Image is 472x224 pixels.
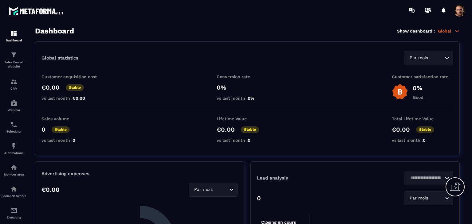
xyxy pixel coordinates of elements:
[10,185,18,193] img: social-network
[429,195,443,202] input: Search for option
[404,171,453,185] div: Search for option
[10,207,18,214] img: email
[41,74,103,79] p: Customer acquisition cost
[2,202,26,224] a: emailemailE-mailing
[10,164,18,171] img: automations
[2,151,26,155] p: Automations
[2,159,26,181] a: automationsautomationsMember area
[9,6,64,17] img: logo
[408,55,429,61] span: Par mois
[392,84,408,100] img: b-badge-o.b3b20ee6.svg
[404,51,453,65] div: Search for option
[2,216,26,219] p: E-mailing
[2,138,26,159] a: automationsautomationsAutomations
[413,95,423,100] p: Good
[73,96,85,101] span: €0.00
[416,126,434,133] p: Stable
[73,138,75,143] span: 0
[423,138,426,143] span: 0
[66,84,84,91] p: Stable
[404,191,453,205] div: Search for option
[408,195,429,202] span: Par mois
[2,181,26,202] a: social-networksocial-networkSocial Networks
[2,73,26,95] a: formationformationCRM
[429,55,443,61] input: Search for option
[214,186,228,193] input: Search for option
[41,84,60,91] p: €0.00
[392,138,453,143] p: vs last month :
[2,25,26,47] a: formationformationDashboard
[408,175,443,181] input: Search for option
[392,126,410,133] p: €0.00
[413,84,423,92] p: 0%
[392,74,453,79] p: Customer satisfaction rate
[41,126,45,133] p: 0
[189,183,238,197] div: Search for option
[10,121,18,128] img: scheduler
[52,126,70,133] p: Stable
[10,78,18,85] img: formation
[193,186,214,193] span: Par mois
[257,175,355,181] p: Lead analysis
[2,194,26,198] p: Social Networks
[41,171,238,176] p: Advertising expenses
[10,30,18,37] img: formation
[392,116,453,121] p: Total Lifetime Value
[217,116,278,121] p: Lifetime Value
[248,96,254,101] span: 0%
[2,39,26,42] p: Dashboard
[248,138,250,143] span: 0
[10,99,18,107] img: automations
[2,173,26,176] p: Member area
[2,108,26,112] p: Webinar
[10,142,18,150] img: automations
[10,51,18,59] img: formation
[2,95,26,116] a: automationsautomationsWebinar
[2,116,26,138] a: schedulerschedulerScheduler
[2,87,26,90] p: CRM
[217,84,278,91] p: 0%
[41,186,60,193] p: €0.00
[41,96,103,101] p: vs last month :
[41,116,103,121] p: Sales volume
[241,126,259,133] p: Stable
[35,27,74,35] h3: Dashboard
[217,74,278,79] p: Conversion rate
[2,130,26,133] p: Scheduler
[438,28,460,34] p: Global
[41,55,78,61] p: Global statistics
[257,195,261,202] p: 0
[217,138,278,143] p: vs last month :
[2,47,26,73] a: formationformationSales Funnel Website
[217,126,235,133] p: €0.00
[217,96,278,101] p: vs last month :
[397,29,435,33] p: Show dashboard :
[41,138,103,143] p: vs last month :
[2,60,26,69] p: Sales Funnel Website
